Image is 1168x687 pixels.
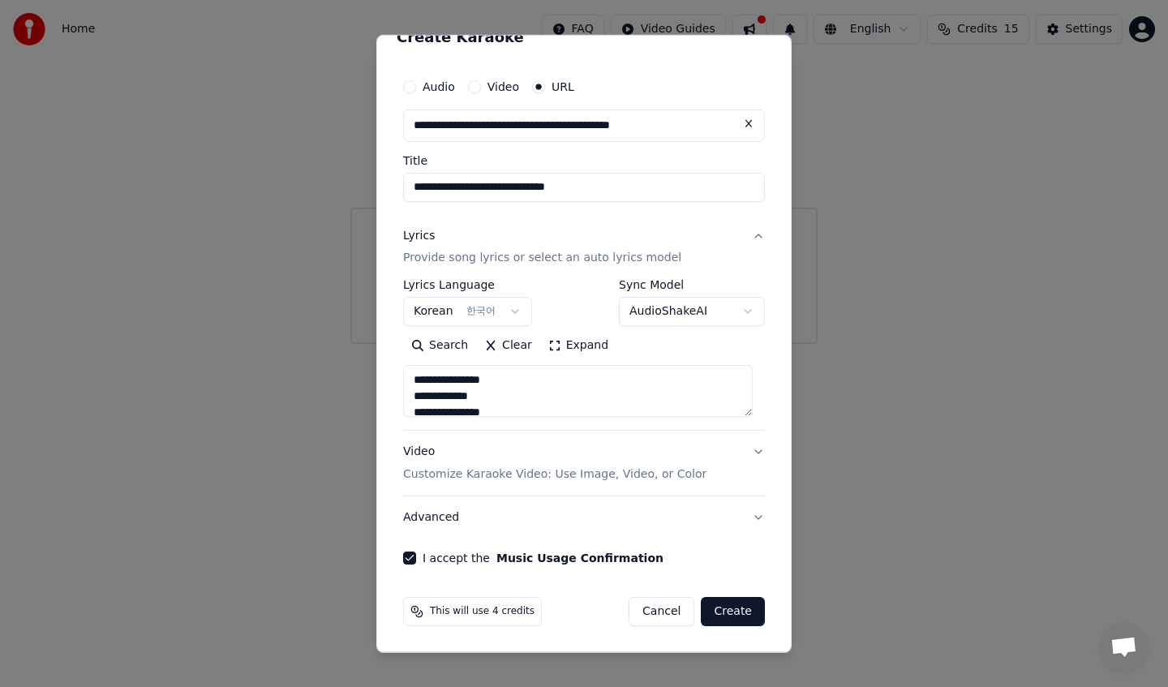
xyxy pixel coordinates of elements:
label: Video [487,80,519,92]
label: URL [552,80,574,92]
button: Create [701,597,765,626]
button: Cancel [629,597,694,626]
button: Clear [476,333,540,359]
h2: Create Karaoke [397,29,771,44]
p: Customize Karaoke Video: Use Image, Video, or Color [403,466,706,483]
button: LyricsProvide song lyrics or select an auto lyrics model [403,214,765,279]
div: Lyrics [403,227,435,243]
button: Expand [540,333,616,359]
label: Lyrics Language [403,279,532,290]
button: VideoCustomize Karaoke Video: Use Image, Video, or Color [403,431,765,496]
div: Video [403,444,706,483]
label: Title [403,154,765,165]
label: Sync Model [619,279,765,290]
label: Audio [423,80,455,92]
div: LyricsProvide song lyrics or select an auto lyrics model [403,279,765,430]
span: This will use 4 credits [430,605,535,618]
p: Provide song lyrics or select an auto lyrics model [403,250,681,266]
button: Advanced [403,496,765,539]
button: Search [403,333,476,359]
button: I accept the [496,552,663,564]
label: I accept the [423,552,663,564]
